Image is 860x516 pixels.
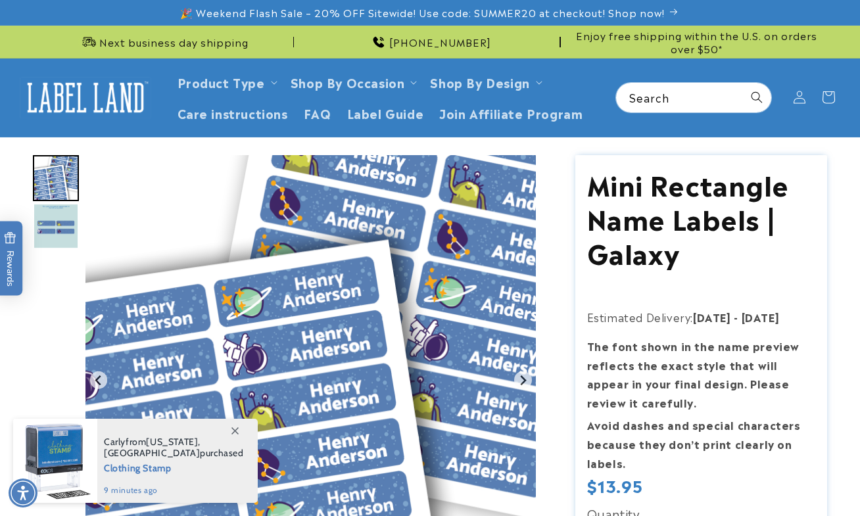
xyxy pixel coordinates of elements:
div: Announcement [33,26,294,58]
span: Next business day shipping [99,35,249,49]
span: Rewards [4,231,16,286]
div: Accessibility Menu [9,479,37,507]
span: Enjoy free shipping within the U.S. on orders over $50* [566,29,827,55]
strong: Avoid dashes and special characters because they don’t print clearly on labels. [587,417,801,471]
span: Care instructions [178,105,288,120]
div: Announcement [299,26,560,58]
span: FAQ [304,105,331,120]
span: [PHONE_NUMBER] [389,35,491,49]
button: Search [742,83,771,112]
span: Shop By Occasion [291,74,405,89]
a: Care instructions [170,97,296,128]
div: Announcement [566,26,827,58]
span: Clothing Stamp [104,459,244,475]
span: Join Affiliate Program [439,105,583,120]
span: Label Guide [347,105,424,120]
h1: Mini Rectangle Name Labels | Galaxy [587,166,816,269]
summary: Shop By Design [422,66,547,97]
img: Mini Rectangle Name Labels | Galaxy - Label Land [33,203,79,249]
div: Go to slide 1 [33,155,79,201]
a: Label Land [15,72,156,123]
img: Label Land [20,77,151,118]
span: $13.95 [587,475,643,496]
img: Mini Rectangle Name Labels | Galaxy - Label Land [33,155,79,201]
strong: - [734,309,738,325]
span: 🎉 Weekend Flash Sale – 20% OFF Sitewide! Use code: SUMMER20 at checkout! Shop now! [180,6,665,19]
a: Join Affiliate Program [431,97,590,128]
summary: Product Type [170,66,283,97]
span: [GEOGRAPHIC_DATA] [104,447,200,459]
span: [US_STATE] [146,436,198,448]
iframe: Gorgias live chat messenger [729,459,847,503]
summary: Shop By Occasion [283,66,423,97]
strong: The font shown in the name preview reflects the exact style that will appear in your final design... [587,338,800,410]
p: Estimated Delivery: [587,308,816,327]
div: Go to slide 2 [33,203,79,249]
span: 9 minutes ago [104,484,244,496]
a: Product Type [178,73,265,91]
span: from , purchased [104,436,244,459]
button: Go to last slide [90,371,108,389]
a: FAQ [296,97,339,128]
strong: [DATE] [742,309,780,325]
span: Carly [104,436,126,448]
a: Shop By Design [430,73,529,91]
a: Label Guide [339,97,432,128]
strong: [DATE] [693,309,731,325]
button: Next slide [514,371,532,389]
